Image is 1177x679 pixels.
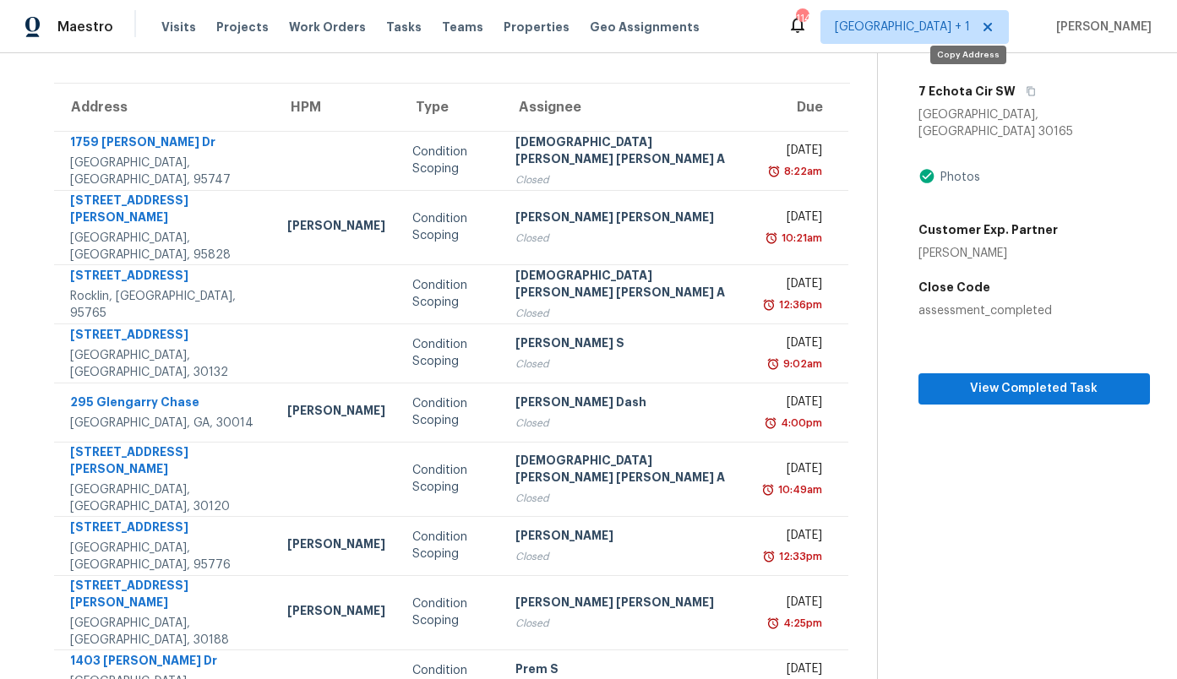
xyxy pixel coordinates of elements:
[515,394,742,415] div: [PERSON_NAME] Dash
[70,347,260,381] div: [GEOGRAPHIC_DATA], [GEOGRAPHIC_DATA], 30132
[412,595,488,629] div: Condition Scoping
[1049,19,1152,35] span: [PERSON_NAME]
[769,275,822,296] div: [DATE]
[70,415,260,432] div: [GEOGRAPHIC_DATA], GA, 30014
[776,548,822,565] div: 12:33pm
[769,527,822,548] div: [DATE]
[780,615,822,632] div: 4:25pm
[161,19,196,35] span: Visits
[755,84,848,131] th: Due
[761,481,775,498] img: Overdue Alarm Icon
[769,460,822,481] div: [DATE]
[515,615,742,632] div: Closed
[412,144,488,177] div: Condition Scoping
[918,373,1150,405] button: View Completed Task
[399,84,502,131] th: Type
[766,356,780,372] img: Overdue Alarm Icon
[515,356,742,372] div: Closed
[918,106,1150,140] div: [GEOGRAPHIC_DATA], [GEOGRAPHIC_DATA] 30165
[515,267,742,305] div: [DEMOGRAPHIC_DATA][PERSON_NAME] [PERSON_NAME] A
[412,529,488,562] div: Condition Scoping
[70,288,260,322] div: Rocklin, [GEOGRAPHIC_DATA], 95765
[515,171,742,188] div: Closed
[765,230,778,247] img: Overdue Alarm Icon
[935,169,980,186] div: Photos
[918,302,1150,319] div: assessment_completed
[70,155,260,188] div: [GEOGRAPHIC_DATA], [GEOGRAPHIC_DATA], 95747
[70,326,260,347] div: [STREET_ADDRESS]
[515,527,742,548] div: [PERSON_NAME]
[515,209,742,230] div: [PERSON_NAME] [PERSON_NAME]
[70,615,260,649] div: [GEOGRAPHIC_DATA], [GEOGRAPHIC_DATA], 30188
[515,452,742,490] div: [DEMOGRAPHIC_DATA][PERSON_NAME] [PERSON_NAME] A
[504,19,569,35] span: Properties
[918,167,935,185] img: Artifact Present Icon
[769,334,822,356] div: [DATE]
[918,221,1058,238] h5: Customer Exp. Partner
[412,336,488,370] div: Condition Scoping
[412,395,488,429] div: Condition Scoping
[70,519,260,540] div: [STREET_ADDRESS]
[515,548,742,565] div: Closed
[781,163,822,180] div: 8:22am
[287,402,385,423] div: [PERSON_NAME]
[216,19,269,35] span: Projects
[515,305,742,322] div: Closed
[70,577,260,615] div: [STREET_ADDRESS][PERSON_NAME]
[70,267,260,288] div: [STREET_ADDRESS]
[515,230,742,247] div: Closed
[70,652,260,673] div: 1403 [PERSON_NAME] Dr
[769,594,822,615] div: [DATE]
[515,594,742,615] div: [PERSON_NAME] [PERSON_NAME]
[775,481,822,498] div: 10:49am
[502,84,755,131] th: Assignee
[778,230,822,247] div: 10:21am
[769,209,822,230] div: [DATE]
[412,462,488,496] div: Condition Scoping
[918,83,1016,100] h5: 7 Echota Cir SW
[412,277,488,311] div: Condition Scoping
[289,19,366,35] span: Work Orders
[918,279,1150,296] h5: Close Code
[515,490,742,507] div: Closed
[386,21,422,33] span: Tasks
[776,296,822,313] div: 12:36pm
[287,602,385,623] div: [PERSON_NAME]
[70,133,260,155] div: 1759 [PERSON_NAME] Dr
[777,415,822,432] div: 4:00pm
[70,481,260,515] div: [GEOGRAPHIC_DATA], [GEOGRAPHIC_DATA], 30120
[54,84,274,131] th: Address
[70,192,260,230] div: [STREET_ADDRESS][PERSON_NAME]
[762,548,776,565] img: Overdue Alarm Icon
[57,19,113,35] span: Maestro
[590,19,700,35] span: Geo Assignments
[442,19,483,35] span: Teams
[515,415,742,432] div: Closed
[780,356,822,372] div: 9:02am
[515,133,742,171] div: [DEMOGRAPHIC_DATA][PERSON_NAME] [PERSON_NAME] A
[274,84,399,131] th: HPM
[835,19,970,35] span: [GEOGRAPHIC_DATA] + 1
[796,10,808,27] div: 114
[769,142,822,163] div: [DATE]
[70,443,260,481] div: [STREET_ADDRESS][PERSON_NAME]
[769,394,822,415] div: [DATE]
[918,245,1058,262] div: [PERSON_NAME]
[287,217,385,238] div: [PERSON_NAME]
[70,230,260,263] div: [GEOGRAPHIC_DATA], [GEOGRAPHIC_DATA], 95828
[932,378,1136,399] span: View Completed Task
[766,615,780,632] img: Overdue Alarm Icon
[412,210,488,244] div: Condition Scoping
[767,163,781,180] img: Overdue Alarm Icon
[70,394,260,415] div: 295 Glengarry Chase
[764,415,777,432] img: Overdue Alarm Icon
[70,540,260,573] div: [GEOGRAPHIC_DATA], [GEOGRAPHIC_DATA], 95776
[287,535,385,557] div: [PERSON_NAME]
[515,334,742,356] div: [PERSON_NAME] S
[762,296,776,313] img: Overdue Alarm Icon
